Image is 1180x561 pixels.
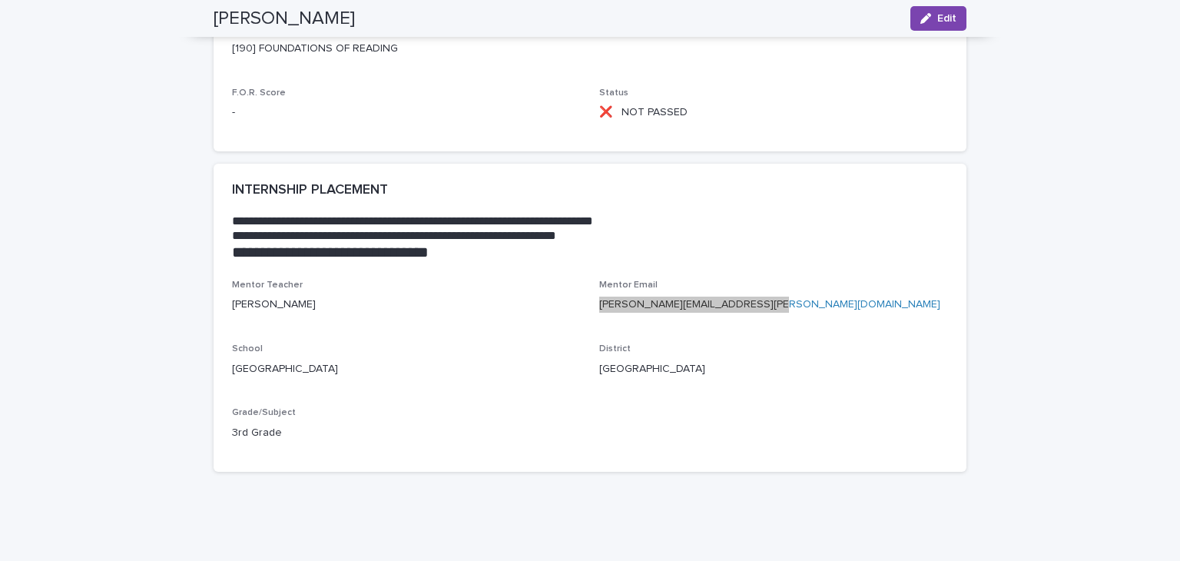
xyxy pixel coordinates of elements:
[599,105,948,121] p: ❌ NOT PASSED
[232,344,263,354] span: School
[232,361,581,377] p: [GEOGRAPHIC_DATA]
[232,297,581,313] p: [PERSON_NAME]
[910,6,966,31] button: Edit
[232,41,948,57] p: [190] FOUNDATIONS OF READING
[232,280,303,290] span: Mentor Teacher
[232,408,296,417] span: Grade/Subject
[937,13,956,24] span: Edit
[232,105,581,121] p: -
[599,299,940,310] a: [PERSON_NAME][EMAIL_ADDRESS][PERSON_NAME][DOMAIN_NAME]
[599,361,948,377] p: [GEOGRAPHIC_DATA]
[599,344,631,354] span: District
[232,88,286,98] span: F.O.R. Score
[599,88,628,98] span: Status
[214,8,355,30] h2: [PERSON_NAME]
[232,425,581,441] p: 3rd Grade
[232,182,388,199] h2: INTERNSHIP PLACEMENT
[599,280,658,290] span: Mentor Email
